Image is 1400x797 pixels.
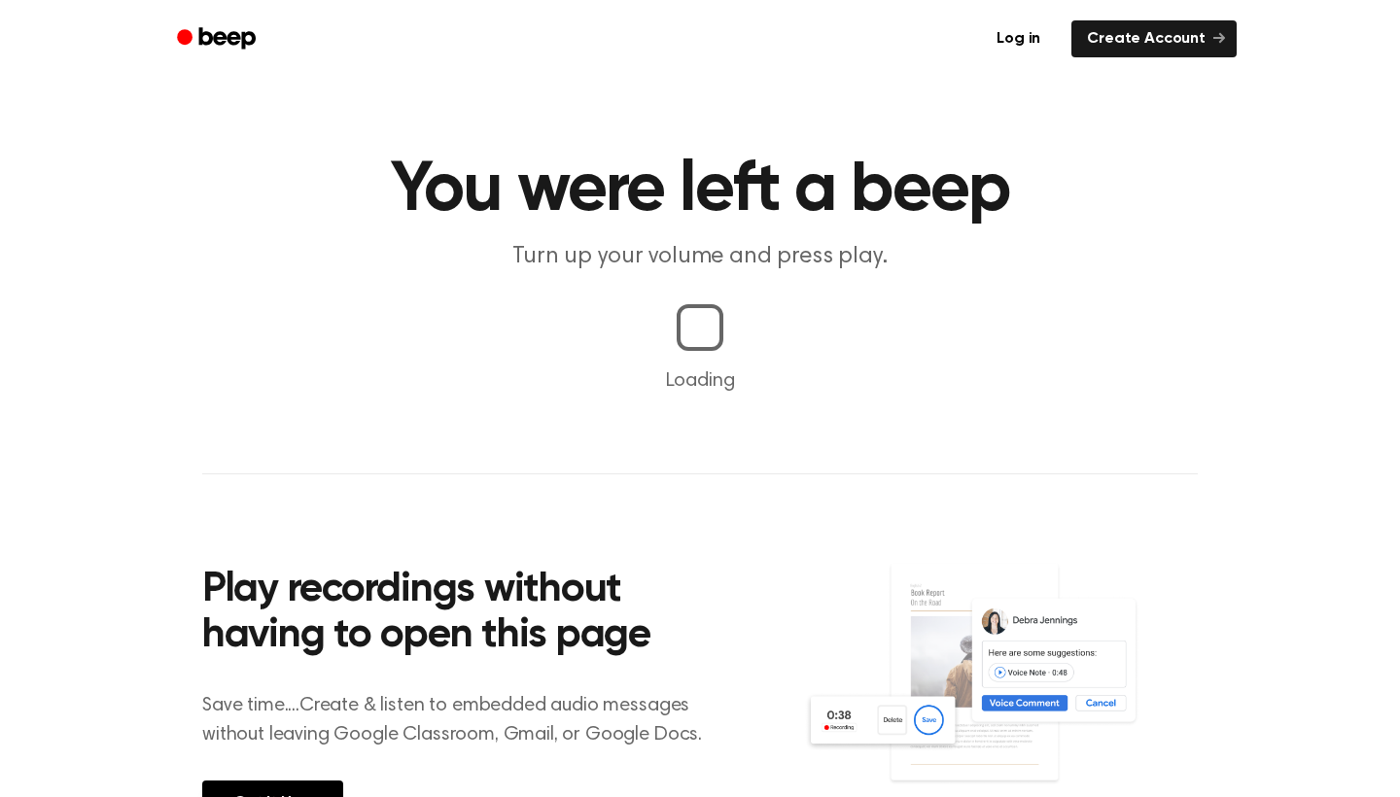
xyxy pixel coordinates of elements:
[977,17,1060,61] a: Log in
[202,156,1198,225] h1: You were left a beep
[1071,20,1237,57] a: Create Account
[202,568,726,660] h2: Play recordings without having to open this page
[23,366,1377,396] p: Loading
[327,241,1073,273] p: Turn up your volume and press play.
[163,20,273,58] a: Beep
[202,691,726,749] p: Save time....Create & listen to embedded audio messages without leaving Google Classroom, Gmail, ...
